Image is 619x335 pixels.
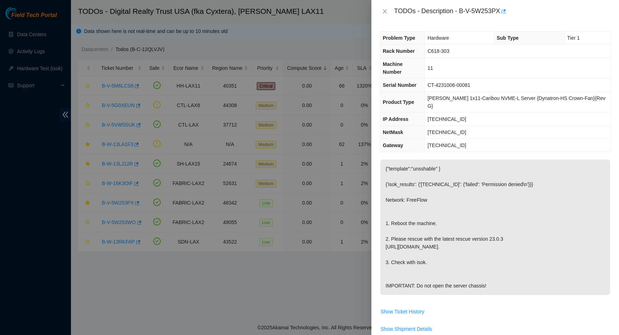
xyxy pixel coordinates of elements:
span: NetMask [383,129,403,135]
span: Rack Number [383,48,415,54]
span: Serial Number [383,82,416,88]
p: {"template":"unsshable" } {'isok_results': {'[TECHNICAL_ID]': {'failed': 'Permission denied\n'}}}... [380,160,610,295]
span: close [382,9,388,14]
span: [TECHNICAL_ID] [427,143,466,148]
button: Show Shipment Details [380,323,432,335]
span: Machine Number [383,61,403,75]
span: CT-4231006-00081 [427,82,470,88]
span: Product Type [383,99,414,105]
span: Gateway [383,143,403,148]
span: Show Ticket History [381,308,424,316]
span: C618-303 [427,48,449,54]
span: Show Shipment Details [381,325,432,333]
span: IP Address [383,116,408,122]
span: Hardware [427,35,449,41]
button: Close [380,8,390,15]
span: Tier 1 [567,35,580,41]
span: Sub Type [497,35,519,41]
span: [TECHNICAL_ID] [427,116,466,122]
button: Show Ticket History [380,306,425,317]
span: 11 [427,65,433,71]
span: [PERSON_NAME] 1x11-Caribou NVME-L Server {Dynatron-HS Crown-Fan}{Rev G} [427,95,605,109]
span: [TECHNICAL_ID] [427,129,466,135]
div: TODOs - Description - B-V-5W253PX [394,6,610,17]
span: Problem Type [383,35,415,41]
